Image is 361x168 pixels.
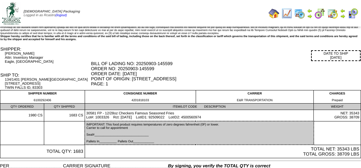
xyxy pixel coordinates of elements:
[0,145,85,158] td: TOTAL QTY: 1683
[85,121,314,145] td: IMPORTANT: This food product requires temperatures of zero degrees fahrenheit (0F) or lower. Carr...
[348,8,358,19] img: calendarcustomer.gif
[2,2,21,25] img: zoroco-logo-small.webp
[340,13,345,19] img: arrowright.gif
[0,104,44,110] td: QTY ORDERED
[314,90,361,104] td: CHARGES
[0,110,44,121] td: 1980 CS
[294,8,305,19] img: calendarprod.gif
[24,10,80,13] span: [DEMOGRAPHIC_DATA] Packaging
[0,73,90,78] div: SHIP TO:
[0,90,85,104] td: SHIPPER NUMBER
[5,52,90,64] div: [PERSON_NAME] Attn: Inventory Manager Eagle, [GEOGRAPHIC_DATA]
[5,78,90,90] div: 134/1401 [PERSON_NAME][GEOGRAPHIC_DATA] [STREET_ADDRESS] TWIN FALLS ID, 83303
[85,110,314,121] td: 30581 FP - 12/28oz Checkers Famous Seasoned Fries Lot#: 1003326 Rct: [DATE] LotID1: 92509022 LotI...
[314,104,361,110] td: WEIGHT
[0,47,90,52] div: SHIPPER:
[311,50,361,61] div: DATE TO SHIP [DATE]
[307,8,312,13] img: arrowleft.gif
[85,104,314,110] td: ITEM/LOT CODE DESCRIPTION
[314,110,361,121] td: NET: 35343 GROSS: 38709
[269,8,279,19] img: home.gif
[2,99,83,102] div: 6100292406
[315,99,359,102] div: Prepaid
[307,13,312,19] img: arrowright.gif
[56,13,67,17] a: (logout)
[24,10,80,17] span: Logged in as Rcastro
[0,35,361,41] div: Shipper hereby certifies that he is familiar with all the terms and conditions of the said bill o...
[44,110,85,121] td: 1683 CS
[91,61,361,86] div: BILL OF LADING NO: 20250903-145599 ORDER NO: 20250903-145599 ORDER DATE: [DATE] POINT OF ORIGIN: ...
[340,8,345,13] img: arrowleft.gif
[281,8,292,19] img: line_graph.gif
[196,90,313,104] td: CARRIER
[86,99,194,102] div: 4201818103
[327,8,338,19] img: calendarinout.gif
[314,8,325,19] img: calendarblend.gif
[85,145,361,158] td: TOTAL NET: 35343 LBS TOTAL GROSS: 38709 LBS
[197,99,312,102] div: E&R TRANSPORTATION
[85,90,196,104] td: CONSIGNEE NUMBER
[44,104,85,110] td: QTY SHIPPED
